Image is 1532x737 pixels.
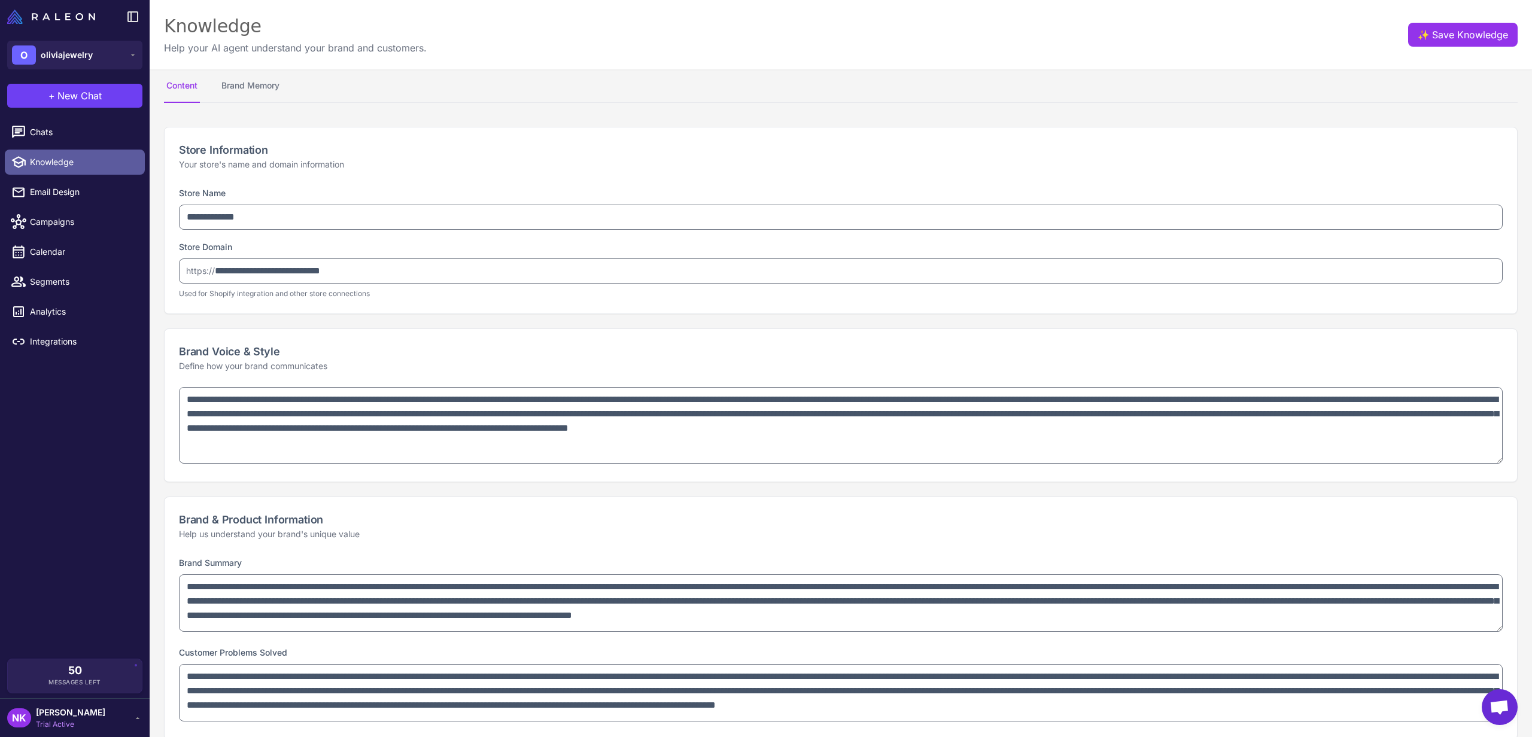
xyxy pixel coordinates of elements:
[5,329,145,354] a: Integrations
[219,69,282,103] button: Brand Memory
[1482,689,1518,725] div: Open chat
[5,120,145,145] a: Chats
[7,10,100,24] a: Raleon Logo
[57,89,102,103] span: New Chat
[30,126,135,139] span: Chats
[30,185,135,199] span: Email Design
[164,69,200,103] button: Content
[5,179,145,205] a: Email Design
[179,242,232,252] label: Store Domain
[179,528,1503,541] p: Help us understand your brand's unique value
[164,14,427,38] div: Knowledge
[30,156,135,169] span: Knowledge
[30,335,135,348] span: Integrations
[48,89,55,103] span: +
[179,288,1503,299] p: Used for Shopify integration and other store connections
[179,343,1503,360] h2: Brand Voice & Style
[1408,23,1518,47] button: ✨Save Knowledge
[179,647,287,657] label: Customer Problems Solved
[36,706,105,719] span: [PERSON_NAME]
[30,215,135,229] span: Campaigns
[30,275,135,288] span: Segments
[179,142,1503,158] h2: Store Information
[179,558,242,568] label: Brand Summary
[41,48,93,62] span: oliviajewelry
[5,239,145,264] a: Calendar
[179,158,1503,171] p: Your store's name and domain information
[7,84,142,108] button: +New Chat
[68,665,82,676] span: 50
[5,299,145,324] a: Analytics
[5,209,145,234] a: Campaigns
[179,511,1503,528] h2: Brand & Product Information
[1418,28,1427,37] span: ✨
[48,678,101,687] span: Messages Left
[30,305,135,318] span: Analytics
[7,10,95,24] img: Raleon Logo
[12,45,36,65] div: O
[36,719,105,730] span: Trial Active
[179,360,1503,373] p: Define how your brand communicates
[7,41,142,69] button: Ooliviajewelry
[7,708,31,727] div: NK
[164,41,427,55] p: Help your AI agent understand your brand and customers.
[5,269,145,294] a: Segments
[30,245,135,258] span: Calendar
[179,188,226,198] label: Store Name
[5,150,145,175] a: Knowledge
